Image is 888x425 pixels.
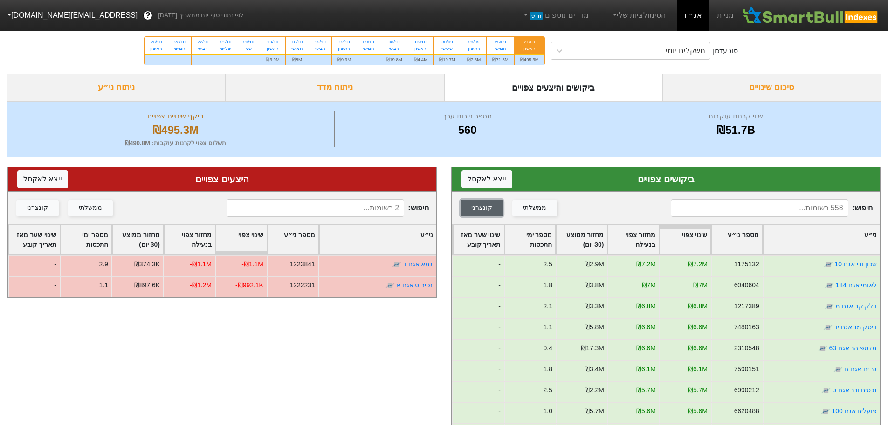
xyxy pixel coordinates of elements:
[392,260,401,269] img: tase link
[688,322,707,332] div: ₪6.6M
[414,39,427,45] div: 05/10
[337,111,598,122] div: מספר ניירות ערך
[821,407,830,416] img: tase link
[734,406,759,416] div: 6620488
[380,54,408,65] div: ₪19.8M
[291,45,303,52] div: חמישי
[662,74,881,101] div: סיכום שינויים
[337,122,598,139] div: 560
[711,225,762,254] div: Toggle SortBy
[453,225,504,254] div: Toggle SortBy
[357,54,380,65] div: -
[408,54,433,65] div: ₪4.4M
[543,385,552,395] div: 2.5
[237,54,260,65] div: -
[403,260,433,268] a: גמא אגח ד
[164,225,215,254] div: Toggle SortBy
[461,200,503,216] button: קונצרני
[824,302,833,311] img: tase link
[235,280,263,290] div: -₪992.1K
[492,45,509,52] div: חמישי
[607,6,670,25] a: הסימולציות שלי
[134,280,160,290] div: ₪897.6K
[584,406,604,416] div: ₪5.7M
[396,281,433,289] a: זפירוס אגח א
[241,259,263,269] div: -₪1.1M
[523,203,546,213] div: ממשלתי
[197,45,208,52] div: רביעי
[584,259,604,269] div: ₪2.9M
[190,280,212,290] div: -₪1.2M
[671,199,873,217] span: חיפוש :
[741,6,881,25] img: SmartBull
[543,343,552,353] div: 0.4
[584,322,604,332] div: ₪5.8M
[512,200,557,216] button: ממשלתי
[688,343,707,353] div: ₪6.6M
[452,360,504,381] div: -
[9,225,60,254] div: Toggle SortBy
[520,39,539,45] div: 21/09
[452,339,504,360] div: -
[492,39,509,45] div: 25/09
[315,45,326,52] div: רביעי
[688,259,707,269] div: ₪7.2M
[192,54,214,65] div: -
[467,39,481,45] div: 28/09
[734,259,759,269] div: 1175132
[641,280,655,290] div: ₪7M
[385,281,395,290] img: tase link
[227,199,404,217] input: 2 רשומות...
[636,406,655,416] div: ₪5.6M
[99,259,108,269] div: 2.9
[832,386,877,394] a: נכסים ובנ אגח ט
[584,301,604,311] div: ₪3.3M
[636,364,655,374] div: ₪6.1M
[286,54,309,65] div: ₪8M
[7,74,226,101] div: ניתוח ני״ע
[17,170,68,188] button: ייצא לאקסל
[844,365,877,373] a: גב ים אגח ח
[434,54,461,65] div: ₪19.7M
[461,54,486,65] div: ₪7.6M
[636,301,655,311] div: ₪6.8M
[734,343,759,353] div: 2310548
[543,364,552,374] div: 1.8
[530,12,543,20] span: חדש
[671,199,848,217] input: 558 רשומות...
[452,255,504,276] div: -
[763,225,880,254] div: Toggle SortBy
[243,45,254,52] div: שני
[337,45,351,52] div: ראשון
[518,6,592,25] a: מדדים נוספיםחדש
[266,39,279,45] div: 19/10
[734,280,759,290] div: 6040604
[386,39,402,45] div: 08/10
[584,385,604,395] div: ₪2.2M
[220,39,231,45] div: 21/10
[220,45,231,52] div: שלישי
[61,225,111,254] div: Toggle SortBy
[505,225,556,254] div: Toggle SortBy
[19,111,332,122] div: היקף שינויים צפויים
[543,322,552,332] div: 1.1
[260,54,285,65] div: ₪3.9M
[543,280,552,290] div: 1.8
[543,259,552,269] div: 2.5
[823,323,832,332] img: tase link
[214,54,237,65] div: -
[603,122,869,139] div: ₪51.7B
[363,45,374,52] div: חמישי
[227,199,428,217] span: חיפוש :
[603,111,869,122] div: שווי קרנות עוקבות
[291,39,303,45] div: 16/10
[818,344,827,353] img: tase link
[363,39,374,45] div: 09/10
[608,225,659,254] div: Toggle SortBy
[197,39,208,45] div: 22/10
[636,259,655,269] div: ₪7.2M
[688,406,707,416] div: ₪5.6M
[17,172,427,186] div: היצעים צפויים
[584,364,604,374] div: ₪3.4M
[832,407,877,415] a: פועלים אגח 100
